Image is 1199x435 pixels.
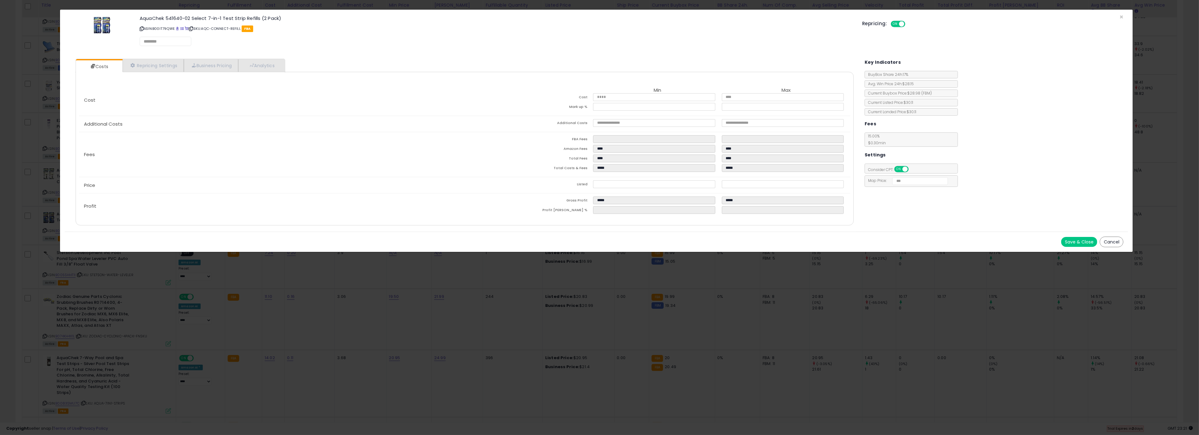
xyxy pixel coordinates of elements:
td: Total Fees [465,155,593,164]
span: Map Price: [865,178,948,183]
a: All offer listings [180,26,184,31]
h5: Fees [865,120,876,128]
p: ASIN: B00IT79QWE | SKU: AQC-CONNECT-REFILL [140,24,853,34]
td: Cost [465,93,593,103]
span: 15.00 % [865,133,886,146]
span: Current Listed Price: $30.11 [865,100,913,105]
p: Profit [79,204,465,209]
th: Max [722,88,850,93]
span: Current Landed Price: $30.11 [865,109,916,114]
th: Min [593,88,722,93]
h5: Key Indicators [865,58,901,66]
a: Business Pricing [184,59,238,72]
span: FBA [242,25,253,32]
a: Repricing Settings [123,59,184,72]
img: 51cuY6yq0OL._SL60_.jpg [93,16,111,35]
td: Profit [PERSON_NAME] % [465,206,593,216]
span: ON [895,167,903,172]
a: BuyBox page [176,26,179,31]
span: OFF [908,167,918,172]
td: Additional Costs [465,119,593,129]
h3: AquaChek 541640-02 Select 7-in-1 Test Strip Refills (2 Pack) [140,16,853,21]
td: Amazon Fees [465,145,593,155]
a: Costs [76,60,122,73]
p: Fees [79,152,465,157]
td: Gross Profit [465,197,593,206]
td: Total Costs & Fees [465,164,593,174]
span: $0.30 min [865,140,886,146]
p: Cost [79,98,465,103]
span: Avg. Win Price 24h: $28.15 [865,81,914,86]
span: BuyBox Share 24h: 17% [865,72,908,77]
td: Listed [465,180,593,190]
span: × [1119,12,1123,21]
p: Additional Costs [79,122,465,127]
span: ON [892,21,899,27]
h5: Settings [865,151,886,159]
a: Analytics [238,59,284,72]
a: Your listing only [185,26,188,31]
td: Mark up % [465,103,593,113]
span: OFF [904,21,914,27]
h5: Repricing: [862,21,887,26]
span: Current Buybox Price: [865,90,932,96]
p: Price [79,183,465,188]
td: FBA Fees [465,135,593,145]
span: $28.98 [907,90,932,96]
span: ( FBM ) [921,90,932,96]
button: Save & Close [1061,237,1097,247]
button: Cancel [1100,237,1123,247]
span: Consider CPT: [865,167,917,172]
